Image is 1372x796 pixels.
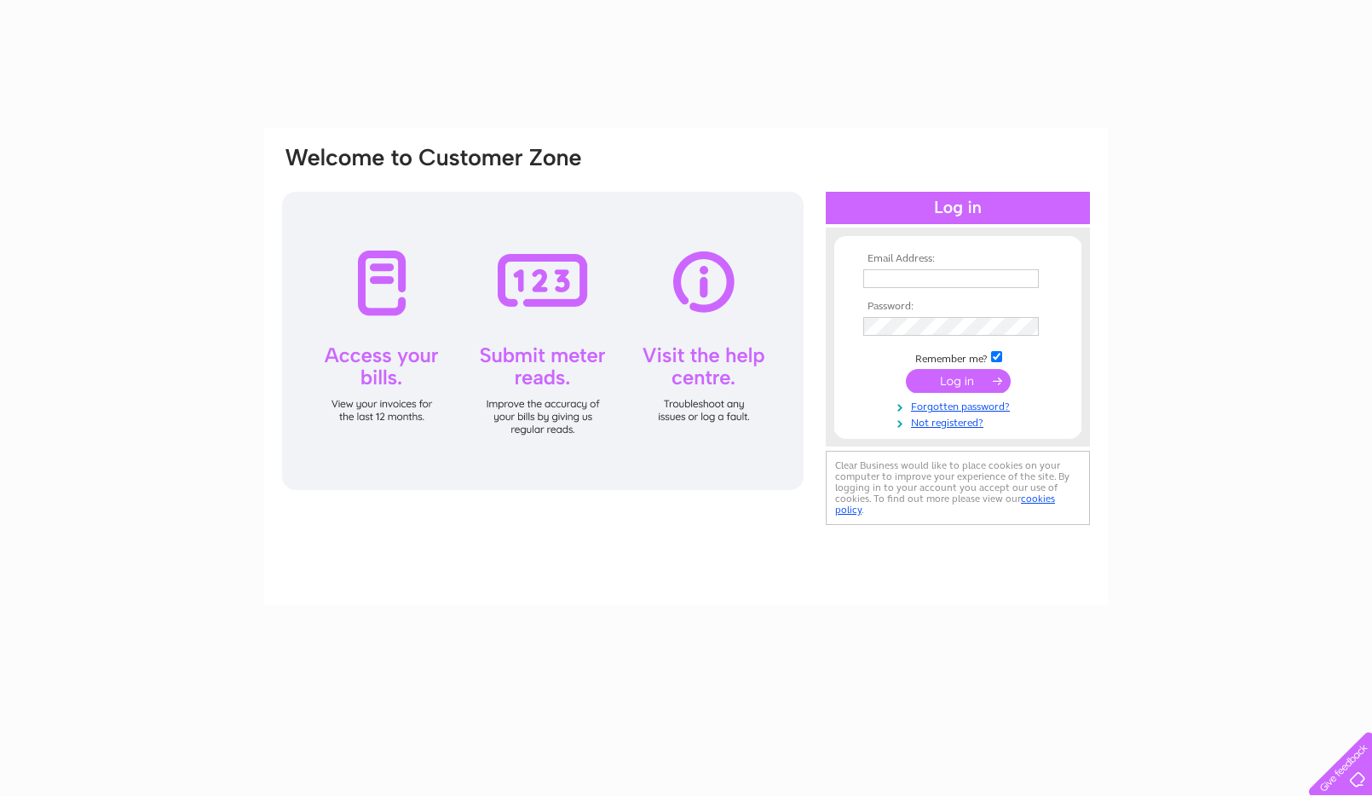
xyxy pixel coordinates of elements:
a: Not registered? [863,413,1057,430]
td: Remember me? [859,349,1057,366]
th: Email Address: [859,253,1057,265]
a: Forgotten password? [863,397,1057,413]
input: Submit [906,369,1011,393]
th: Password: [859,301,1057,313]
div: Clear Business would like to place cookies on your computer to improve your experience of the sit... [826,451,1090,525]
a: cookies policy [835,493,1055,516]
